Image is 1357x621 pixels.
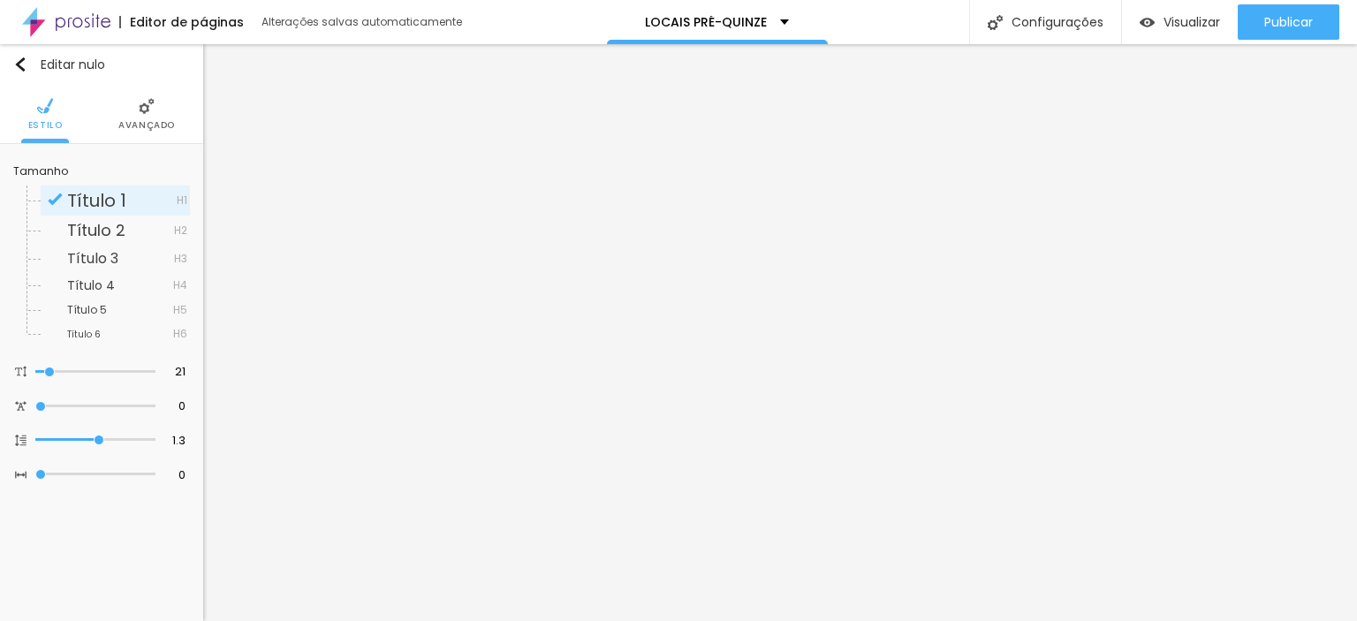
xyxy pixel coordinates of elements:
font: H2 [174,223,187,238]
font: Editor de páginas [130,13,244,31]
img: Ícone [15,435,27,446]
font: Alterações salvas automaticamente [262,14,462,29]
button: Publicar [1238,4,1339,40]
font: H4 [173,277,187,292]
font: Título 2 [67,219,125,241]
img: Ícone [15,400,27,412]
font: LOCAIS PRÉ-QUINZE [645,13,767,31]
img: view-1.svg [1140,15,1155,30]
img: Ícone [37,98,53,114]
img: Ícone [988,15,1003,30]
font: Tamanho [13,163,68,178]
font: Título 3 [67,248,118,269]
img: Ícone [15,469,27,481]
font: Visualizar [1164,13,1220,31]
img: Ícone [15,366,27,377]
img: Ícone [13,57,27,72]
font: Título 5 [67,302,107,317]
font: Editar nulo [41,56,105,73]
button: Visualizar [1122,4,1238,40]
font: Avançado [118,118,175,132]
font: Estilo [28,118,63,132]
font: Configurações [1012,13,1103,31]
font: Título 6 [67,328,101,341]
font: Título 1 [67,188,126,213]
font: Título 4 [67,276,115,294]
font: H3 [174,251,187,266]
font: H5 [173,302,187,317]
font: H1 [177,193,187,208]
font: Publicar [1264,13,1313,31]
img: Ícone [139,98,155,114]
img: Ícone [48,192,63,207]
font: H6 [173,326,187,341]
iframe: Editor [203,44,1357,621]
